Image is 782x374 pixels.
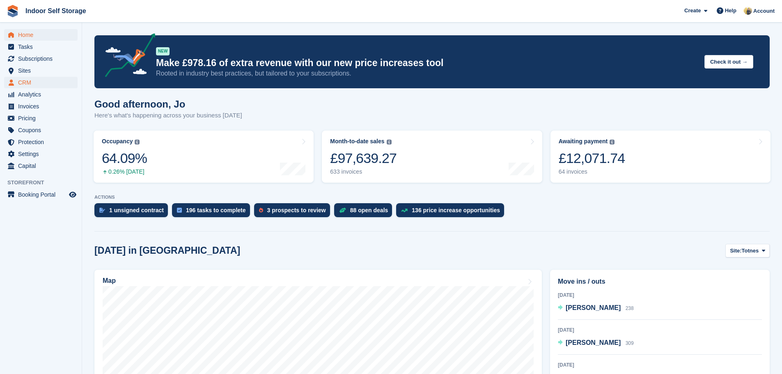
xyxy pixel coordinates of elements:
[566,304,621,311] span: [PERSON_NAME]
[566,339,621,346] span: [PERSON_NAME]
[7,179,82,187] span: Storefront
[4,148,78,160] a: menu
[330,168,397,175] div: 633 invoices
[730,247,741,255] span: Site:
[156,69,698,78] p: Rooted in industry best practices, but tailored to your subscriptions.
[725,7,736,15] span: Help
[704,55,753,69] button: Check it out →
[102,168,147,175] div: 0.26% [DATE]
[22,4,89,18] a: Indoor Self Storage
[684,7,701,15] span: Create
[350,207,388,213] div: 88 open deals
[172,203,254,221] a: 196 tasks to complete
[4,160,78,172] a: menu
[322,131,542,183] a: Month-to-date sales £97,639.27 633 invoices
[156,57,698,69] p: Make £978.16 of extra revenue with our new price increases tool
[559,150,625,167] div: £12,071.74
[4,53,78,64] a: menu
[109,207,164,213] div: 1 unsigned contract
[725,244,770,257] button: Site: Totnes
[4,77,78,88] a: menu
[4,189,78,200] a: menu
[7,5,19,17] img: stora-icon-8386f47178a22dfd0bd8f6a31ec36ba5ce8667c1dd55bd0f319d3a0aa187defe.svg
[68,190,78,200] a: Preview store
[401,209,408,212] img: price_increase_opportunities-93ffe204e8149a01c8c9dc8f82e8f89637d9d84a8eef4429ea346261dce0b2c0.svg
[18,148,67,160] span: Settings
[4,89,78,100] a: menu
[94,131,314,183] a: Occupancy 64.09% 0.26% [DATE]
[4,29,78,41] a: menu
[4,136,78,148] a: menu
[610,140,615,145] img: icon-info-grey-7440780725fd019a000dd9b08b2336e03edf1995a4989e88bcd33f0948082b44.svg
[94,111,242,120] p: Here's what's happening across your business [DATE]
[259,208,263,213] img: prospect-51fa495bee0391a8d652442698ab0144808aea92771e9ea1ae160a38d050c398.svg
[330,150,397,167] div: £97,639.27
[103,277,116,285] h2: Map
[626,340,634,346] span: 309
[94,99,242,110] h1: Good afternoon, Jo
[387,140,392,145] img: icon-info-grey-7440780725fd019a000dd9b08b2336e03edf1995a4989e88bcd33f0948082b44.svg
[135,140,140,145] img: icon-info-grey-7440780725fd019a000dd9b08b2336e03edf1995a4989e88bcd33f0948082b44.svg
[18,189,67,200] span: Booking Portal
[102,138,133,145] div: Occupancy
[18,101,67,112] span: Invoices
[156,47,170,55] div: NEW
[334,203,397,221] a: 88 open deals
[753,7,775,15] span: Account
[94,245,240,256] h2: [DATE] in [GEOGRAPHIC_DATA]
[18,160,67,172] span: Capital
[558,326,762,334] div: [DATE]
[18,65,67,76] span: Sites
[4,101,78,112] a: menu
[330,138,384,145] div: Month-to-date sales
[4,124,78,136] a: menu
[4,112,78,124] a: menu
[558,361,762,369] div: [DATE]
[18,112,67,124] span: Pricing
[550,131,771,183] a: Awaiting payment £12,071.74 64 invoices
[744,7,752,15] img: Jo Moon
[18,53,67,64] span: Subscriptions
[99,208,105,213] img: contract_signature_icon-13c848040528278c33f63329250d36e43548de30e8caae1d1a13099fd9432cc5.svg
[267,207,326,213] div: 3 prospects to review
[396,203,508,221] a: 136 price increase opportunities
[18,136,67,148] span: Protection
[18,124,67,136] span: Coupons
[626,305,634,311] span: 238
[98,33,156,80] img: price-adjustments-announcement-icon-8257ccfd72463d97f412b2fc003d46551f7dbcb40ab6d574587a9cd5c0d94...
[4,65,78,76] a: menu
[558,291,762,299] div: [DATE]
[254,203,334,221] a: 3 prospects to review
[186,207,246,213] div: 196 tasks to complete
[4,41,78,53] a: menu
[558,338,634,349] a: [PERSON_NAME] 309
[559,138,608,145] div: Awaiting payment
[102,150,147,167] div: 64.09%
[177,208,182,213] img: task-75834270c22a3079a89374b754ae025e5fb1db73e45f91037f5363f120a921f8.svg
[94,195,770,200] p: ACTIONS
[94,203,172,221] a: 1 unsigned contract
[18,89,67,100] span: Analytics
[742,247,759,255] span: Totnes
[412,207,500,213] div: 136 price increase opportunities
[18,77,67,88] span: CRM
[18,41,67,53] span: Tasks
[558,277,762,287] h2: Move ins / outs
[558,303,634,314] a: [PERSON_NAME] 238
[18,29,67,41] span: Home
[339,207,346,213] img: deal-1b604bf984904fb50ccaf53a9ad4b4a5d6e5aea283cecdc64d6e3604feb123c2.svg
[559,168,625,175] div: 64 invoices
